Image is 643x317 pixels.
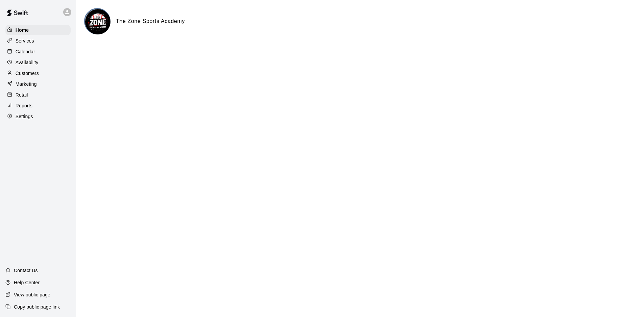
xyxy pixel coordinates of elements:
[116,17,185,26] h6: The Zone Sports Academy
[5,47,71,57] a: Calendar
[14,291,50,298] p: View public page
[16,37,34,44] p: Services
[5,25,71,35] a: Home
[16,48,35,55] p: Calendar
[16,27,29,33] p: Home
[5,79,71,89] a: Marketing
[85,9,110,34] img: The Zone Sports Academy logo
[16,113,33,120] p: Settings
[16,102,32,109] p: Reports
[5,36,71,46] a: Services
[14,267,38,274] p: Contact Us
[5,68,71,78] a: Customers
[14,303,60,310] p: Copy public page link
[16,70,39,77] p: Customers
[16,91,28,98] p: Retail
[5,57,71,68] a: Availability
[5,90,71,100] a: Retail
[16,81,37,87] p: Marketing
[5,101,71,111] a: Reports
[5,111,71,122] a: Settings
[16,59,39,66] p: Availability
[14,279,40,286] p: Help Center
